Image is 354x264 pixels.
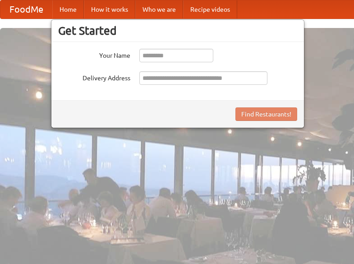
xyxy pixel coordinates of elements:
[183,0,237,19] a: Recipe videos
[135,0,183,19] a: Who we are
[58,49,130,60] label: Your Name
[84,0,135,19] a: How it works
[58,24,297,37] h3: Get Started
[52,0,84,19] a: Home
[235,107,297,121] button: Find Restaurants!
[58,71,130,83] label: Delivery Address
[0,0,52,19] a: FoodMe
